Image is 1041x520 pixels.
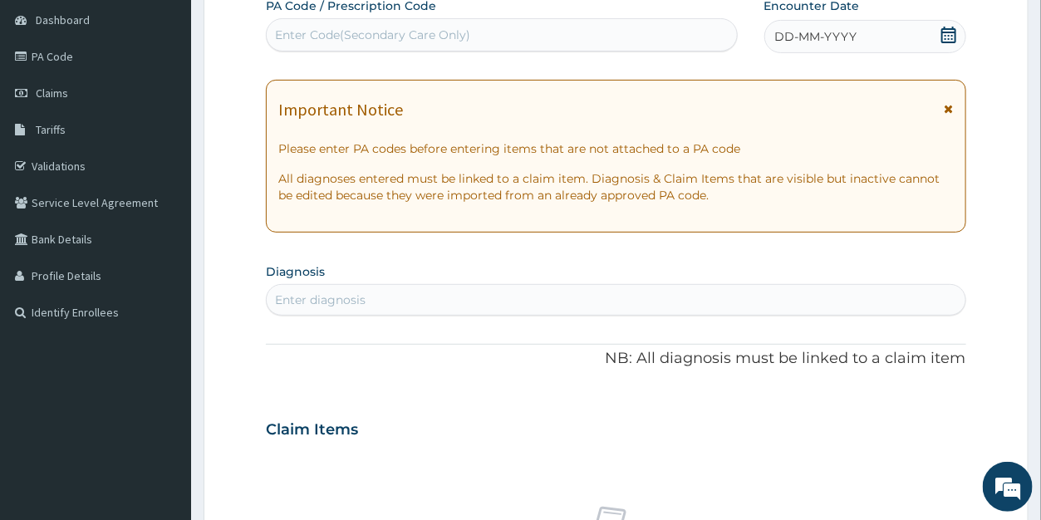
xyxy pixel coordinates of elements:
span: Claims [36,86,68,101]
span: Dashboard [36,12,90,27]
textarea: Type your message and hit 'Enter' [8,345,317,403]
span: We're online! [96,155,229,322]
span: Tariffs [36,122,66,137]
h1: Important Notice [278,101,403,119]
img: d_794563401_company_1708531726252_794563401 [31,83,67,125]
div: Minimize live chat window [273,8,312,48]
div: Enter Code(Secondary Care Only) [275,27,470,43]
span: DD-MM-YYYY [775,28,857,45]
p: Please enter PA codes before entering items that are not attached to a PA code [278,140,953,157]
div: Enter diagnosis [275,292,366,308]
label: Diagnosis [266,263,325,280]
p: All diagnoses entered must be linked to a claim item. Diagnosis & Claim Items that are visible bu... [278,170,953,204]
div: Chat with us now [86,93,279,115]
p: NB: All diagnosis must be linked to a claim item [266,348,965,370]
h3: Claim Items [266,421,358,439]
